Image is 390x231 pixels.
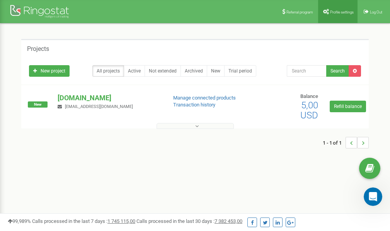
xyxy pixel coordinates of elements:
[364,187,382,206] iframe: Intercom live chat
[326,65,349,77] button: Search
[181,65,207,77] a: Archived
[224,65,256,77] a: Trial period
[286,10,313,14] span: Referral program
[323,137,346,148] span: 1 - 1 of 1
[92,65,124,77] a: All projects
[215,218,242,224] u: 7 382 453,00
[173,102,215,108] a: Transaction history
[136,218,242,224] span: Calls processed in the last 30 days :
[124,65,145,77] a: Active
[287,65,327,77] input: Search
[330,10,354,14] span: Profile settings
[370,10,382,14] span: Log Out
[300,100,318,121] span: 5,00 USD
[207,65,225,77] a: New
[32,218,135,224] span: Calls processed in the last 7 days :
[58,93,160,103] p: [DOMAIN_NAME]
[28,101,48,108] span: New
[8,218,31,224] span: 99,989%
[323,129,369,156] nav: ...
[65,104,133,109] span: [EMAIL_ADDRESS][DOMAIN_NAME]
[300,93,318,99] span: Balance
[27,46,49,52] h5: Projects
[107,218,135,224] u: 1 745 115,00
[145,65,181,77] a: Not extended
[173,95,236,101] a: Manage connected products
[29,65,70,77] a: New project
[330,101,366,112] a: Refill balance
